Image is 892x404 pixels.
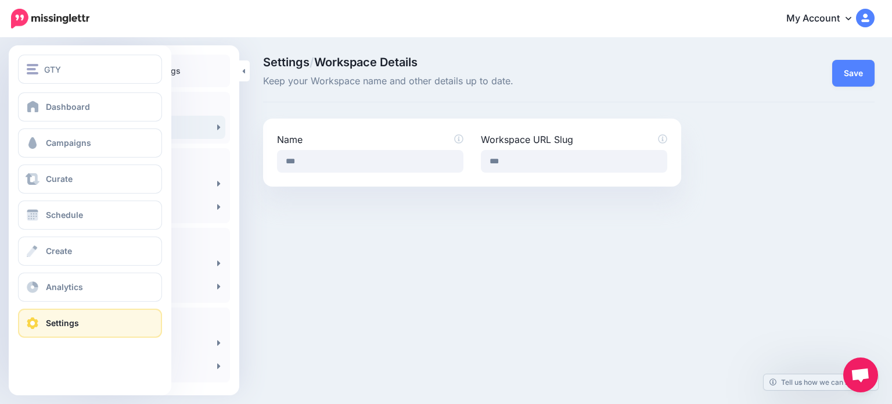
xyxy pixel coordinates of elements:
[18,128,162,158] a: Campaigns
[18,165,162,194] a: Curate
[18,309,162,338] a: Settings
[263,56,665,68] span: Settings Workspace Details
[46,102,90,112] span: Dashboard
[46,282,83,292] span: Analytics
[481,133,667,146] label: Workspace URL Slug
[46,246,72,256] span: Create
[18,55,162,84] button: GTY
[46,318,79,328] span: Settings
[764,374,878,390] a: Tell us how we can improve
[775,5,875,33] a: My Account
[18,273,162,302] a: Analytics
[263,74,665,89] span: Keep your Workspace name and other details up to date.
[832,60,875,87] button: Save
[843,357,878,392] div: Open chat
[277,133,463,146] label: Name
[18,92,162,121] a: Dashboard
[18,237,162,266] a: Create
[46,210,83,220] span: Schedule
[44,63,61,76] span: GTY
[46,174,73,184] span: Curate
[310,55,314,69] span: /
[46,138,91,148] span: Campaigns
[27,64,38,74] img: menu.png
[11,9,89,28] img: Missinglettr
[18,201,162,230] a: Schedule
